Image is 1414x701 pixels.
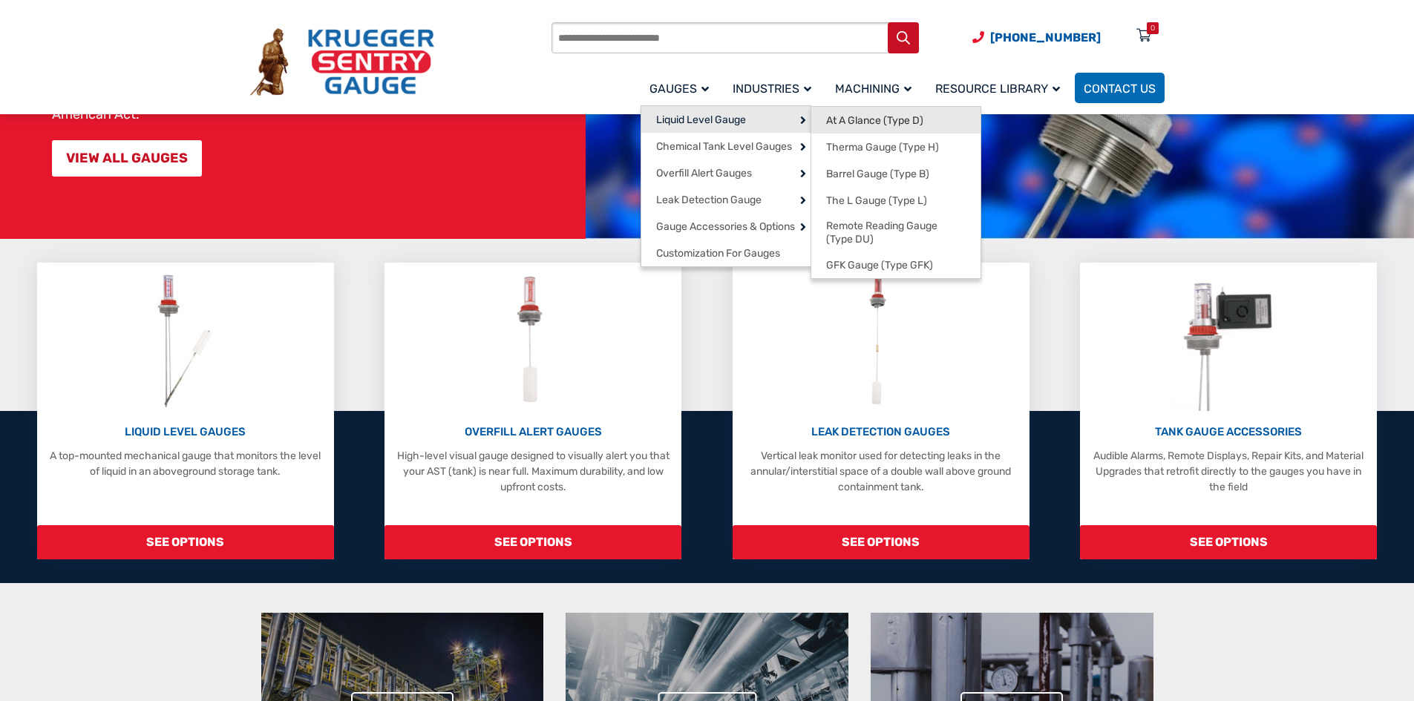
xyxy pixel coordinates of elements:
[733,82,811,96] span: Industries
[1084,82,1156,96] span: Contact Us
[641,159,811,186] a: Overfill Alert Gauges
[649,82,709,96] span: Gauges
[656,194,762,207] span: Leak Detection Gauge
[52,33,578,122] p: At Krueger Sentry Gauge, for over 75 years we have manufactured over three million liquid-level g...
[392,448,674,495] p: High-level visual gauge designed to visually alert you that your AST (tank) is near full. Maximum...
[641,213,811,240] a: Gauge Accessories & Options
[1169,270,1289,411] img: Tank Gauge Accessories
[826,220,966,246] span: Remote Reading Gauge (Type DU)
[826,259,933,272] span: GFK Gauge (Type GFK)
[52,140,202,177] a: VIEW ALL GAUGES
[250,28,434,96] img: Krueger Sentry Gauge
[835,82,911,96] span: Machining
[990,30,1101,45] span: [PHONE_NUMBER]
[811,251,981,278] a: GFK Gauge (Type GFK)
[45,448,327,479] p: A top-mounted mechanical gauge that monitors the level of liquid in an aboveground storage tank.
[851,270,910,411] img: Leak Detection Gauges
[656,140,792,154] span: Chemical Tank Level Gauges
[37,525,334,559] span: SEE OPTIONS
[724,70,826,105] a: Industries
[826,114,923,128] span: At A Glance (Type D)
[1080,525,1377,559] span: SEE OPTIONS
[826,70,926,105] a: Machining
[811,107,981,134] a: At A Glance (Type D)
[641,70,724,105] a: Gauges
[641,133,811,159] a: Chemical Tank Level Gauges
[641,106,811,133] a: Liquid Level Gauge
[811,134,981,160] a: Therma Gauge (Type H)
[656,247,780,260] span: Customization For Gauges
[1087,424,1369,441] p: TANK GAUGE ACCESSORIES
[392,424,674,441] p: OVERFILL ALERT GAUGES
[926,70,1075,105] a: Resource Library
[811,214,981,251] a: Remote Reading Gauge (Type DU)
[500,270,566,411] img: Overfill Alert Gauges
[740,424,1022,441] p: LEAK DETECTION GAUGES
[935,82,1060,96] span: Resource Library
[656,113,746,127] span: Liquid Level Gauge
[1150,22,1155,34] div: 0
[384,263,681,559] a: Overfill Alert Gauges OVERFILL ALERT GAUGES High-level visual gauge designed to visually alert yo...
[656,167,752,180] span: Overfill Alert Gauges
[826,168,929,181] span: Barrel Gauge (Type B)
[733,263,1030,559] a: Leak Detection Gauges LEAK DETECTION GAUGES Vertical leak monitor used for detecting leaks in the...
[1080,263,1377,559] a: Tank Gauge Accessories TANK GAUGE ACCESSORIES Audible Alarms, Remote Displays, Repair Kits, and M...
[37,263,334,559] a: Liquid Level Gauges LIQUID LEVEL GAUGES A top-mounted mechanical gauge that monitors the level of...
[1087,448,1369,495] p: Audible Alarms, Remote Displays, Repair Kits, and Material Upgrades that retrofit directly to the...
[740,448,1022,495] p: Vertical leak monitor used for detecting leaks in the annular/interstitial space of a double wall...
[733,525,1030,559] span: SEE OPTIONS
[641,186,811,213] a: Leak Detection Gauge
[811,160,981,187] a: Barrel Gauge (Type B)
[45,424,327,441] p: LIQUID LEVEL GAUGES
[384,525,681,559] span: SEE OPTIONS
[145,270,224,411] img: Liquid Level Gauges
[1075,73,1165,103] a: Contact Us
[641,240,811,266] a: Customization For Gauges
[811,187,981,214] a: The L Gauge (Type L)
[972,28,1101,47] a: Phone Number (920) 434-8860
[656,220,795,234] span: Gauge Accessories & Options
[826,141,939,154] span: Therma Gauge (Type H)
[826,194,927,208] span: The L Gauge (Type L)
